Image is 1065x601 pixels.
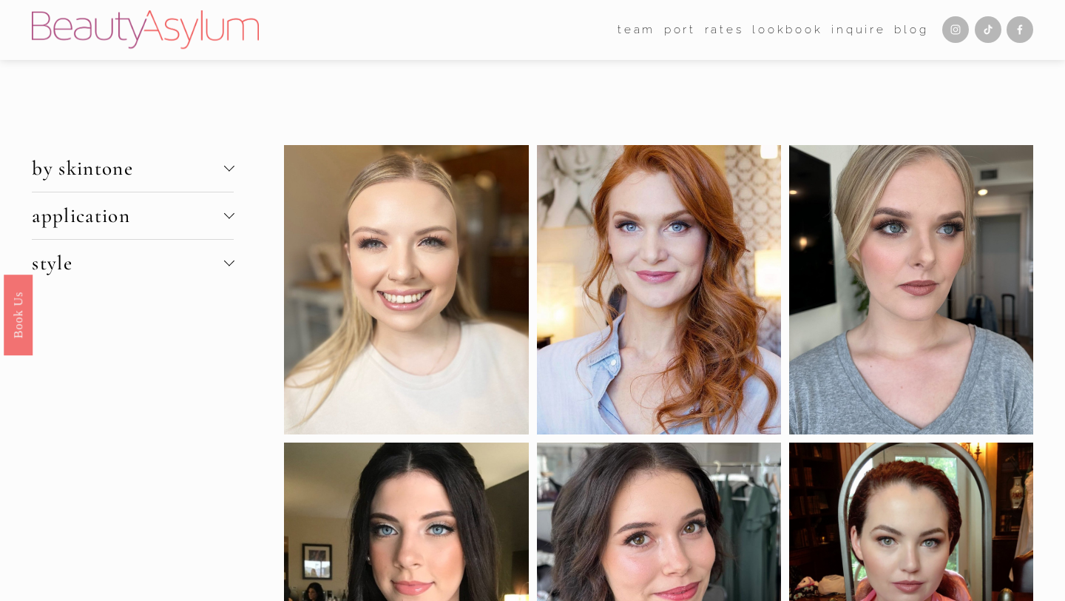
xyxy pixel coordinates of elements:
span: team [618,20,655,40]
a: Book Us [4,275,33,355]
a: Facebook [1007,16,1033,43]
span: by skintone [32,156,223,181]
img: Beauty Asylum | Bridal Hair &amp; Makeup Charlotte &amp; Atlanta [32,10,259,49]
button: style [32,240,234,286]
button: by skintone [32,145,234,192]
a: folder dropdown [618,19,655,41]
a: Rates [705,19,744,41]
span: application [32,204,223,228]
a: Inquire [831,19,886,41]
a: Lookbook [752,19,823,41]
a: Blog [894,19,928,41]
button: application [32,192,234,239]
span: style [32,251,223,275]
a: port [664,19,696,41]
a: TikTok [975,16,1001,43]
a: Instagram [942,16,969,43]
